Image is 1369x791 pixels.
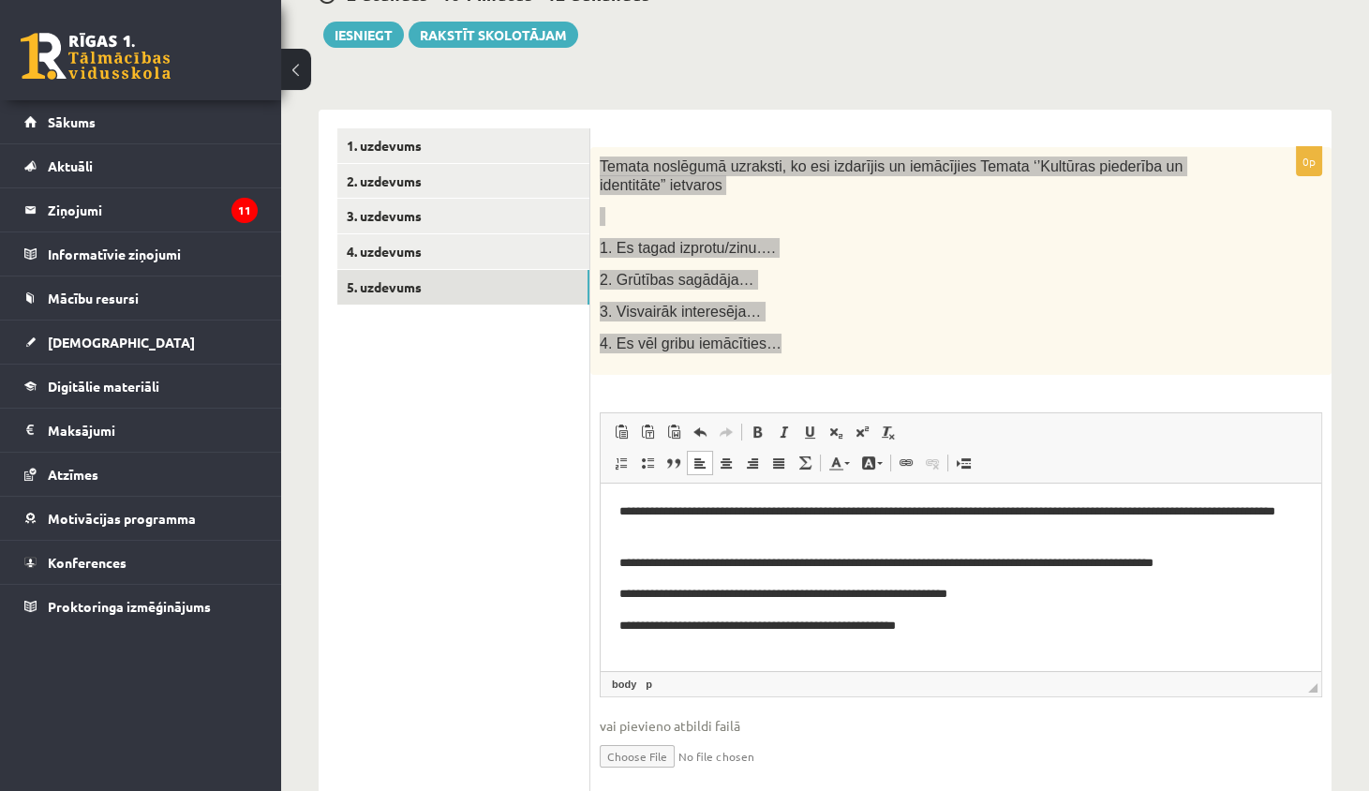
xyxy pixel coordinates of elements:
[739,451,766,475] a: По правому краю
[337,199,589,233] a: 3. uzdevums
[823,451,856,475] a: Цвет текста
[600,336,781,351] span: 4. Es vēl gribu iemācīties…
[1308,683,1317,693] span: Перетащите для изменения размера
[323,22,404,48] button: Iesniegt
[796,420,823,444] a: Подчеркнутый (⌘+U)
[24,365,258,408] a: Digitālie materiāli
[600,240,776,256] span: 1. Es tagad izprotu/zinu….
[24,321,258,364] a: [DEMOGRAPHIC_DATA]
[24,453,258,496] a: Atzīmes
[48,554,126,571] span: Konferences
[48,232,258,276] legend: Informatīvie ziņojumi
[48,598,211,615] span: Proktoringa izmēģinājums
[48,290,139,306] span: Mācību resursi
[634,451,661,475] a: Вставить / удалить маркированный список
[24,409,258,452] a: Maksājumi
[48,510,196,527] span: Motivācijas programma
[770,420,796,444] a: Курсив (⌘+I)
[642,676,656,693] a: Элемент p
[849,420,875,444] a: Надстрочный индекс
[48,466,98,483] span: Atzīmes
[48,157,93,174] span: Aktuāli
[919,451,945,475] a: Убрать ссылку
[48,113,96,130] span: Sākums
[856,451,888,475] a: Цвет фона
[231,198,258,223] i: 11
[608,420,634,444] a: Вставить (⌘+V)
[634,420,661,444] a: Вставить только текст (⌘+⌥+⇧+V)
[24,276,258,320] a: Mācību resursi
[687,420,713,444] a: Отменить (⌘+Z)
[48,378,159,395] span: Digitālie materiāli
[24,100,258,143] a: Sākums
[661,420,687,444] a: Вставить из Word
[48,409,258,452] legend: Maksājumi
[766,451,792,475] a: По ширине
[893,451,919,475] a: Вставить/Редактировать ссылку (⌘+K)
[48,334,195,351] span: [DEMOGRAPHIC_DATA]
[608,451,634,475] a: Вставить / удалить нумерованный список
[875,420,901,444] a: Убрать форматирование
[24,497,258,540] a: Motivācijas programma
[661,451,687,475] a: Цитата
[1296,146,1322,176] p: 0p
[24,144,258,187] a: Aktuāli
[608,676,640,693] a: Элемент body
[409,22,578,48] a: Rakstīt skolotājam
[337,234,589,269] a: 4. uzdevums
[600,158,1183,194] span: Temata noslēgumā uzraksti, ko esi izdarījis un iemācījies Temata ‘’Kultūras piederība un identitā...
[823,420,849,444] a: Подстрочный индекс
[713,451,739,475] a: По центру
[744,420,770,444] a: Полужирный (⌘+B)
[600,304,761,320] span: 3. Visvairāk interesēja…
[687,451,713,475] a: По левому краю
[713,420,739,444] a: Повторить (⌘+Y)
[24,541,258,584] a: Konferences
[337,128,589,163] a: 1. uzdevums
[21,33,171,80] a: Rīgas 1. Tālmācības vidusskola
[337,270,589,305] a: 5. uzdevums
[48,188,258,231] legend: Ziņojumi
[24,232,258,276] a: Informatīvie ziņojumi
[601,484,1321,671] iframe: Визуальный текстовый редактор, wiswyg-editor-user-answer-47433894889920
[24,188,258,231] a: Ziņojumi11
[950,451,976,475] a: Вставить разрыв страницы для печати
[24,585,258,628] a: Proktoringa izmēģinājums
[600,272,754,288] span: 2. Grūtības sagādāja…
[792,451,818,475] a: Математика
[337,164,589,199] a: 2. uzdevums
[600,716,1322,736] span: vai pievieno atbildi failā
